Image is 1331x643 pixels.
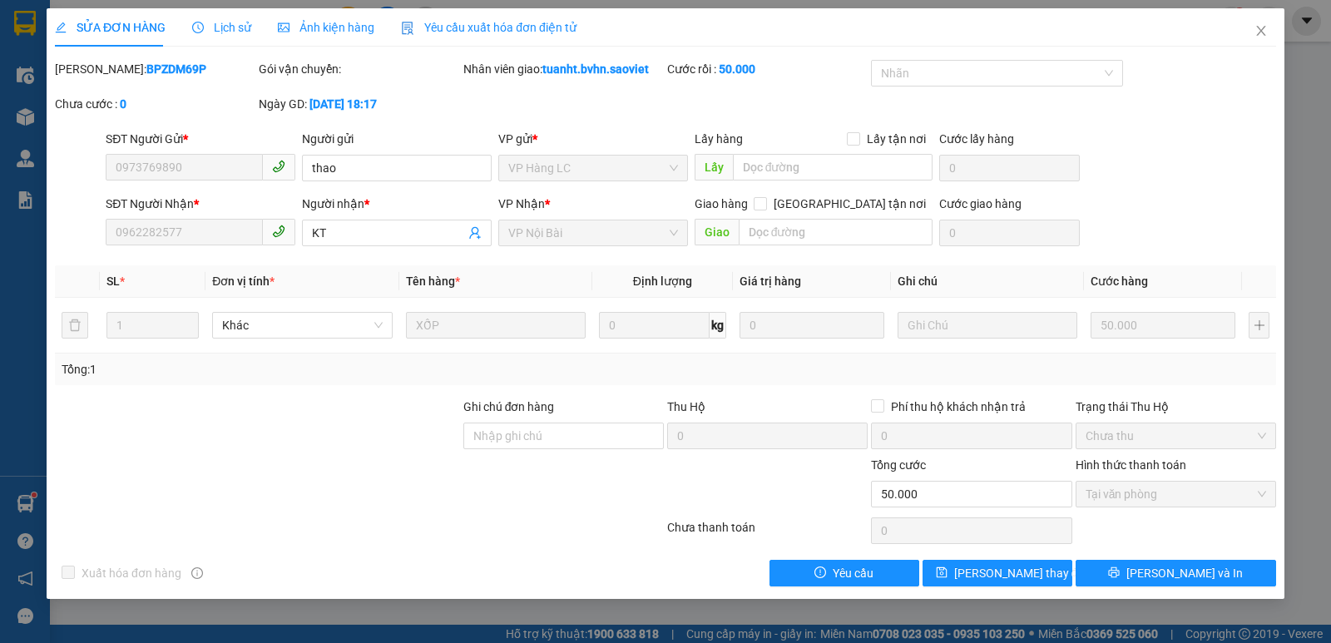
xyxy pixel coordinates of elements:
span: VP Nhận [498,197,545,210]
span: Đơn vị tính [212,275,275,288]
div: VP gửi [498,130,688,148]
input: Ghi Chú [898,312,1077,339]
div: Gói vận chuyển: [259,60,459,78]
div: Cước rồi : [667,60,868,78]
div: Chưa thanh toán [665,518,869,547]
span: edit [55,22,67,33]
button: Close [1238,8,1284,55]
th: Ghi chú [891,265,1084,298]
b: 0 [120,97,126,111]
div: Trạng thái Thu Hộ [1076,398,1276,416]
b: [DATE] 18:17 [309,97,377,111]
span: picture [278,22,289,33]
span: Xuất hóa đơn hàng [75,564,188,582]
span: user-add [468,226,482,240]
button: exclamation-circleYêu cầu [769,560,919,586]
span: SL [106,275,120,288]
label: Cước lấy hàng [939,132,1014,146]
input: 0 [740,312,884,339]
input: Dọc đường [733,154,933,181]
button: save[PERSON_NAME] thay đổi [923,560,1072,586]
span: Yêu cầu [833,564,873,582]
b: tuanht.bvhn.saoviet [542,62,649,76]
span: VP Hàng LC [508,156,678,181]
span: Tên hàng [406,275,460,288]
div: [PERSON_NAME]: [55,60,255,78]
span: phone [272,225,285,238]
span: Khác [222,313,382,338]
span: Lịch sử [192,21,251,34]
label: Hình thức thanh toán [1076,458,1186,472]
span: phone [272,160,285,173]
span: Giá trị hàng [740,275,801,288]
div: Ngày GD: [259,95,459,113]
span: Yêu cầu xuất hóa đơn điện tử [401,21,576,34]
span: [GEOGRAPHIC_DATA] tận nơi [767,195,933,213]
img: icon [401,22,414,35]
span: SỬA ĐƠN HÀNG [55,21,166,34]
button: plus [1249,312,1269,339]
label: Ghi chú đơn hàng [463,400,555,413]
span: Tổng cước [871,458,926,472]
div: Người gửi [302,130,492,148]
input: Cước giao hàng [939,220,1080,246]
span: Lấy [695,154,733,181]
span: Chưa thu [1086,423,1266,448]
span: Tại văn phòng [1086,482,1266,507]
div: SĐT Người Nhận [106,195,295,213]
span: info-circle [191,567,203,579]
span: Phí thu hộ khách nhận trả [884,398,1032,416]
input: 0 [1091,312,1235,339]
b: 50.000 [719,62,755,76]
span: save [936,566,948,580]
button: delete [62,312,88,339]
input: Cước lấy hàng [939,155,1080,181]
span: kg [710,312,726,339]
span: VP Nội Bài [508,220,678,245]
span: clock-circle [192,22,204,33]
span: Lấy hàng [695,132,743,146]
span: close [1254,24,1268,37]
div: Người nhận [302,195,492,213]
span: Định lượng [633,275,692,288]
input: Dọc đường [739,219,933,245]
span: [PERSON_NAME] thay đổi [954,564,1087,582]
span: Giao hàng [695,197,748,210]
span: Thu Hộ [667,400,705,413]
div: Chưa cước : [55,95,255,113]
input: VD: Bàn, Ghế [406,312,586,339]
span: Giao [695,219,739,245]
b: BPZDM69P [146,62,206,76]
span: exclamation-circle [814,566,826,580]
span: Cước hàng [1091,275,1148,288]
div: SĐT Người Gửi [106,130,295,148]
div: Nhân viên giao: [463,60,664,78]
div: Tổng: 1 [62,360,515,378]
button: printer[PERSON_NAME] và In [1076,560,1276,586]
label: Cước giao hàng [939,197,1022,210]
span: [PERSON_NAME] và In [1126,564,1243,582]
span: printer [1108,566,1120,580]
input: Ghi chú đơn hàng [463,423,664,449]
span: Lấy tận nơi [860,130,933,148]
span: Ảnh kiện hàng [278,21,374,34]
